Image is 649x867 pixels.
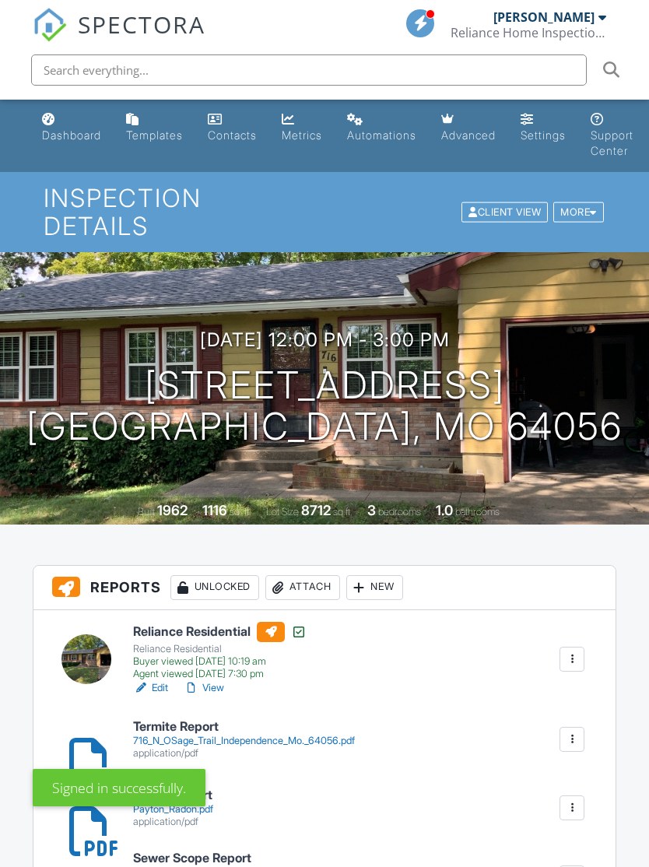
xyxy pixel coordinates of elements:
div: Buyer viewed [DATE] 10:19 am [133,655,307,668]
a: Automations (Basic) [341,106,423,150]
div: Agent viewed [DATE] 7:30 pm [133,668,307,680]
input: Search everything... [31,54,587,86]
span: bedrooms [378,506,421,518]
span: sq. ft. [230,506,251,518]
h6: Sewer Scope Report [133,851,398,865]
a: Client View [460,205,552,217]
div: Attach [265,575,340,600]
div: Automations [347,128,416,142]
div: 716_N_OSage_Trail_Independence_Mo._64056.pdf [133,735,355,747]
div: 1116 [202,502,227,518]
img: The Best Home Inspection Software - Spectora [33,8,67,42]
span: Lot Size [266,506,299,518]
a: Edit [133,680,168,696]
div: New [346,575,403,600]
div: Templates [126,128,183,142]
h1: [STREET_ADDRESS] [GEOGRAPHIC_DATA], MO 64056 [26,365,623,448]
div: Client View [461,202,548,223]
h6: Termite Report [133,720,355,734]
div: 3 [367,502,376,518]
div: 1962 [157,502,188,518]
a: Templates [120,106,189,150]
div: Signed in successfully. [33,769,205,806]
a: Metrics [275,106,328,150]
a: SPECTORA [33,21,205,54]
div: More [553,202,604,223]
div: 8712 [301,502,331,518]
a: Settings [514,106,572,150]
a: Contacts [202,106,263,150]
a: Reliance Residential Reliance Residential Buyer viewed [DATE] 10:19 am Agent viewed [DATE] 7:30 pm [133,622,307,681]
div: 1.0 [436,502,453,518]
a: Support Center [584,106,640,166]
div: Metrics [282,128,322,142]
a: View [184,680,224,696]
span: bathrooms [455,506,500,518]
span: Built [138,506,155,518]
h3: [DATE] 12:00 pm - 3:00 pm [200,329,450,350]
div: Unlocked [170,575,259,600]
div: Payton_Radon.pdf [133,803,213,816]
h1: Inspection Details [44,184,605,239]
div: [PERSON_NAME] [493,9,595,25]
h3: Reports [33,566,616,610]
div: Settings [521,128,566,142]
a: Radon Report Payton_Radon.pdf application/pdf [133,788,213,828]
span: sq.ft. [333,506,353,518]
div: Support Center [591,128,633,157]
div: application/pdf [133,816,213,828]
div: Contacts [208,128,257,142]
h6: Reliance Residential [133,622,307,642]
a: Dashboard [36,106,107,150]
a: Termite Report 716_N_OSage_Trail_Independence_Mo._64056.pdf application/pdf [133,720,355,760]
div: Reliance Residential [133,643,307,655]
div: Reliance Home Inspections, Inc. [451,25,606,40]
span: SPECTORA [78,8,205,40]
a: Advanced [435,106,502,150]
div: Dashboard [42,128,101,142]
div: application/pdf [133,747,355,760]
div: Advanced [441,128,496,142]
